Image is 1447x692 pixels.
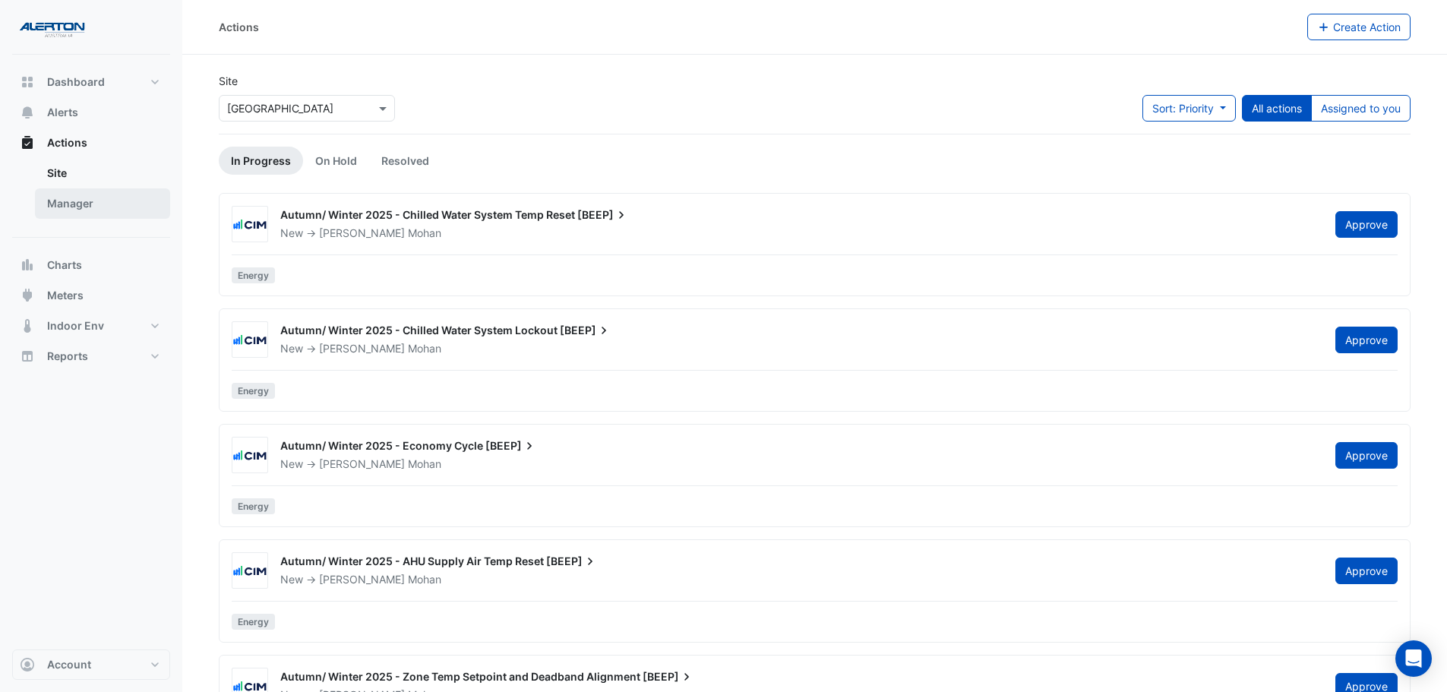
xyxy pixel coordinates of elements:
span: [BEEP] [485,438,537,453]
div: Actions [12,158,170,225]
a: On Hold [303,147,369,175]
span: New [280,226,303,239]
img: Company Logo [18,12,87,43]
app-icon: Alerts [20,105,35,120]
span: Autumn/ Winter 2025 - Chilled Water System Lockout [280,324,558,337]
span: Approve [1345,218,1388,231]
span: Energy [232,383,275,399]
span: New [280,457,303,470]
app-icon: Meters [20,288,35,303]
span: Charts [47,258,82,273]
span: Dashboard [47,74,105,90]
button: Indoor Env [12,311,170,341]
a: Resolved [369,147,441,175]
button: Dashboard [12,67,170,97]
span: Approve [1345,564,1388,577]
a: Manager [35,188,170,219]
button: Alerts [12,97,170,128]
span: [PERSON_NAME] [319,226,405,239]
span: [BEEP] [560,323,611,338]
button: Sort: Priority [1142,95,1236,122]
span: Autumn/ Winter 2025 - AHU Supply Air Temp Reset [280,555,544,567]
span: Approve [1345,449,1388,462]
span: Autumn/ Winter 2025 - Zone Temp Setpoint and Deadband Alignment [280,670,640,683]
button: Account [12,649,170,680]
button: Approve [1335,211,1398,238]
button: Approve [1335,442,1398,469]
span: New [280,342,303,355]
span: Account [47,657,91,672]
a: In Progress [219,147,303,175]
span: -> [306,226,316,239]
span: Mohan [408,572,441,587]
div: Open Intercom Messenger [1395,640,1432,677]
img: CIM [232,217,267,232]
button: Meters [12,280,170,311]
span: Energy [232,614,275,630]
button: Create Action [1307,14,1411,40]
img: CIM [232,564,267,579]
span: Energy [232,267,275,283]
button: All actions [1242,95,1312,122]
span: Mohan [408,457,441,472]
img: CIM [232,448,267,463]
app-icon: Charts [20,258,35,273]
app-icon: Dashboard [20,74,35,90]
app-icon: Reports [20,349,35,364]
button: Charts [12,250,170,280]
span: Indoor Env [47,318,104,333]
label: Site [219,73,238,89]
app-icon: Indoor Env [20,318,35,333]
span: [PERSON_NAME] [319,457,405,470]
div: Actions [219,19,259,35]
img: CIM [232,333,267,348]
span: -> [306,573,316,586]
span: Alerts [47,105,78,120]
span: Autumn/ Winter 2025 - Chilled Water System Temp Reset [280,208,575,221]
span: Meters [47,288,84,303]
span: Autumn/ Winter 2025 - Economy Cycle [280,439,483,452]
span: -> [306,457,316,470]
span: [BEEP] [643,669,694,684]
span: [BEEP] [577,207,629,223]
span: Sort: Priority [1152,102,1214,115]
button: Assigned to you [1311,95,1411,122]
span: Reports [47,349,88,364]
span: Create Action [1333,21,1401,33]
button: Actions [12,128,170,158]
span: Energy [232,498,275,514]
span: Approve [1345,333,1388,346]
span: Mohan [408,341,441,356]
span: -> [306,342,316,355]
button: Approve [1335,558,1398,584]
span: [PERSON_NAME] [319,573,405,586]
span: [PERSON_NAME] [319,342,405,355]
button: Reports [12,341,170,371]
span: Mohan [408,226,441,241]
app-icon: Actions [20,135,35,150]
a: Site [35,158,170,188]
span: New [280,573,303,586]
button: Approve [1335,327,1398,353]
span: [BEEP] [546,554,598,569]
span: Actions [47,135,87,150]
